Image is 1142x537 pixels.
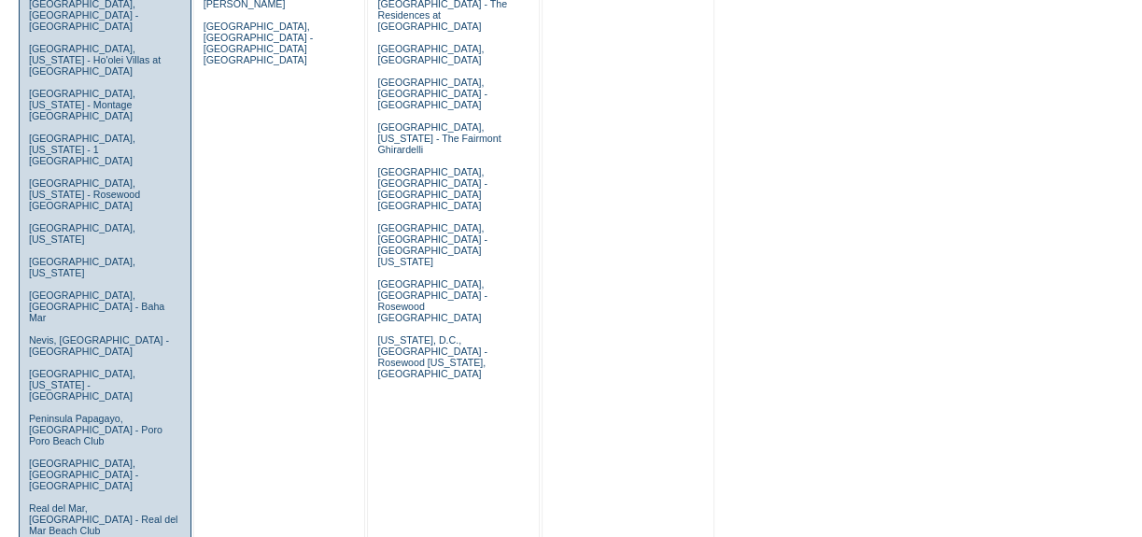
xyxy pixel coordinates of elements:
a: [US_STATE], D.C., [GEOGRAPHIC_DATA] - Rosewood [US_STATE], [GEOGRAPHIC_DATA] [377,334,486,379]
a: [GEOGRAPHIC_DATA], [GEOGRAPHIC_DATA] - [GEOGRAPHIC_DATA] [GEOGRAPHIC_DATA] [377,166,486,211]
a: [GEOGRAPHIC_DATA], [US_STATE] - Rosewood [GEOGRAPHIC_DATA] [29,177,140,211]
a: [GEOGRAPHIC_DATA], [US_STATE] [29,256,135,278]
a: [GEOGRAPHIC_DATA], [GEOGRAPHIC_DATA] - [GEOGRAPHIC_DATA] [377,77,486,110]
a: [GEOGRAPHIC_DATA], [US_STATE] [29,222,135,245]
a: [GEOGRAPHIC_DATA], [GEOGRAPHIC_DATA] - Rosewood [GEOGRAPHIC_DATA] [377,278,486,323]
a: [GEOGRAPHIC_DATA], [US_STATE] - Ho'olei Villas at [GEOGRAPHIC_DATA] [29,43,161,77]
a: Peninsula Papagayo, [GEOGRAPHIC_DATA] - Poro Poro Beach Club [29,413,162,446]
a: [GEOGRAPHIC_DATA], [US_STATE] - Montage [GEOGRAPHIC_DATA] [29,88,135,121]
a: [GEOGRAPHIC_DATA], [GEOGRAPHIC_DATA] - [GEOGRAPHIC_DATA] [GEOGRAPHIC_DATA] [204,21,313,65]
a: [GEOGRAPHIC_DATA], [GEOGRAPHIC_DATA] [377,43,484,65]
a: [GEOGRAPHIC_DATA], [US_STATE] - The Fairmont Ghirardelli [377,121,501,155]
a: [GEOGRAPHIC_DATA], [US_STATE] - 1 [GEOGRAPHIC_DATA] [29,133,135,166]
a: Nevis, [GEOGRAPHIC_DATA] - [GEOGRAPHIC_DATA] [29,334,169,357]
a: [GEOGRAPHIC_DATA], [US_STATE] - [GEOGRAPHIC_DATA] [29,368,135,402]
a: [GEOGRAPHIC_DATA], [GEOGRAPHIC_DATA] - [GEOGRAPHIC_DATA] [US_STATE] [377,222,486,267]
a: [GEOGRAPHIC_DATA], [GEOGRAPHIC_DATA] - [GEOGRAPHIC_DATA] [29,458,138,491]
a: Real del Mar, [GEOGRAPHIC_DATA] - Real del Mar Beach Club [29,502,178,536]
a: [GEOGRAPHIC_DATA], [GEOGRAPHIC_DATA] - Baha Mar [29,290,164,323]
